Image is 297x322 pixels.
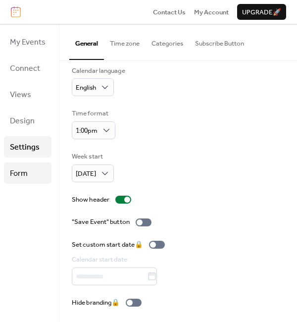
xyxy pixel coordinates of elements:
button: Categories [146,24,189,58]
span: 1:00pm [76,124,98,137]
a: Contact Us [153,7,186,17]
a: My Events [4,31,51,53]
a: Connect [4,57,51,79]
span: Settings [10,140,40,155]
div: "Save Event" button [72,217,130,227]
a: Design [4,110,51,131]
div: Calendar language [72,66,125,76]
span: Design [10,113,35,129]
span: Connect [10,61,40,76]
button: Subscribe Button [189,24,250,58]
div: Time format [72,108,113,118]
span: Views [10,87,31,103]
span: Form [10,166,28,181]
span: English [76,81,96,94]
span: [DATE] [76,167,96,180]
span: My Events [10,35,46,50]
a: Form [4,162,51,184]
button: Time zone [104,24,146,58]
img: logo [11,6,21,17]
a: My Account [194,7,229,17]
span: Upgrade 🚀 [242,7,281,17]
a: Settings [4,136,51,158]
a: Views [4,84,51,105]
button: Upgrade🚀 [237,4,286,20]
div: Week start [72,152,112,161]
div: Show header [72,195,109,205]
button: General [69,24,104,59]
